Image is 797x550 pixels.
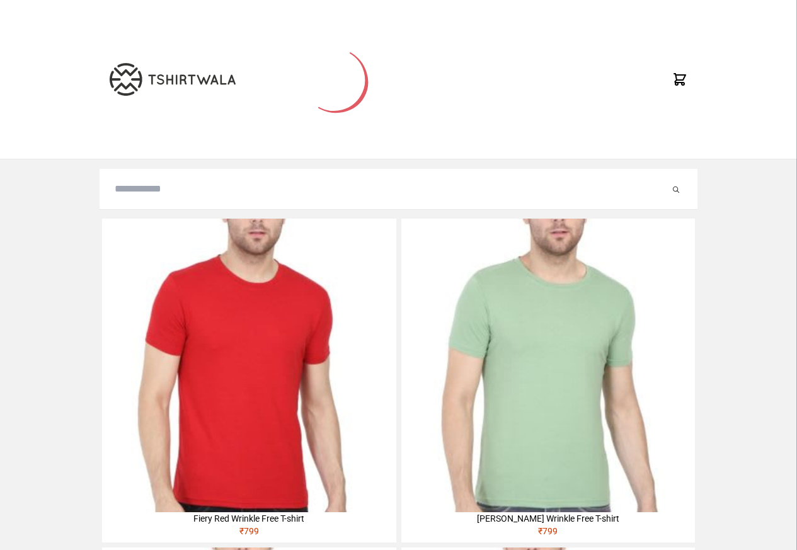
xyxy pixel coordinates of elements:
img: 4M6A2211-320x320.jpg [401,219,695,512]
div: ₹ 799 [102,525,396,542]
a: [PERSON_NAME] Wrinkle Free T-shirt₹799 [401,219,695,542]
div: [PERSON_NAME] Wrinkle Free T-shirt [401,512,695,525]
a: Fiery Red Wrinkle Free T-shirt₹799 [102,219,396,542]
button: Submit your search query. [670,181,682,197]
div: Fiery Red Wrinkle Free T-shirt [102,512,396,525]
img: 4M6A2225-320x320.jpg [102,219,396,512]
div: ₹ 799 [401,525,695,542]
img: TW-LOGO-400-104.png [110,63,236,96]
